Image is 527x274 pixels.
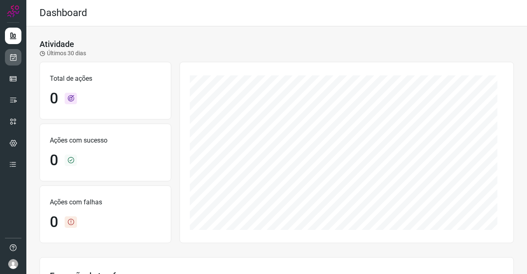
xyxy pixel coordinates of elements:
[7,5,19,17] img: Logo
[50,136,161,145] p: Ações com sucesso
[40,49,86,58] p: Últimos 30 dias
[40,7,87,19] h2: Dashboard
[50,197,161,207] p: Ações com falhas
[50,152,58,169] h1: 0
[50,213,58,231] h1: 0
[50,90,58,108] h1: 0
[50,74,161,84] p: Total de ações
[8,259,18,269] img: avatar-user-boy.jpg
[40,39,74,49] h3: Atividade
